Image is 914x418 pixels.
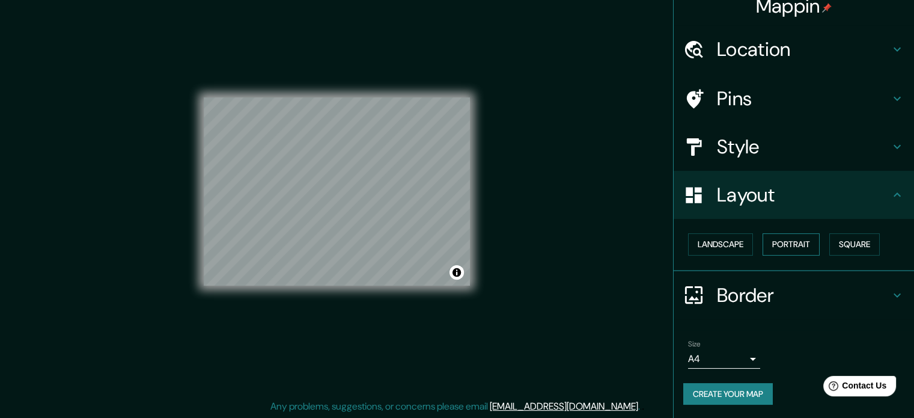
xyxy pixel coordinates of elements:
div: . [640,399,642,414]
h4: Border [717,283,890,307]
a: [EMAIL_ADDRESS][DOMAIN_NAME] [490,400,638,413]
div: Pins [674,75,914,123]
h4: Location [717,37,890,61]
div: Layout [674,171,914,219]
button: Portrait [763,233,820,256]
iframe: Help widget launcher [807,371,901,405]
label: Size [688,339,701,349]
button: Square [829,233,880,256]
div: Location [674,25,914,73]
div: A4 [688,349,760,369]
h4: Style [717,135,890,159]
div: Border [674,271,914,319]
button: Toggle attribution [449,265,464,280]
h4: Layout [717,183,890,207]
div: . [642,399,644,414]
img: pin-icon.png [822,3,832,13]
div: Style [674,123,914,171]
h4: Pins [717,87,890,111]
button: Landscape [688,233,753,256]
canvas: Map [204,97,470,286]
p: Any problems, suggestions, or concerns please email . [270,399,640,414]
button: Create your map [683,383,773,405]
